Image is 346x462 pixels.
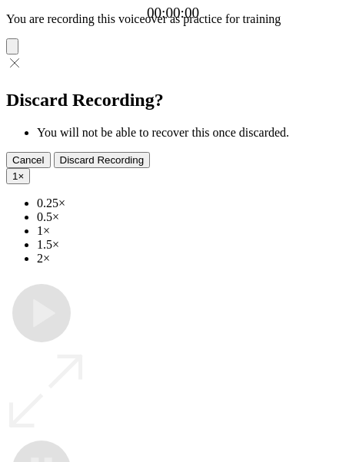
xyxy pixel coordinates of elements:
li: 1.5× [37,238,340,252]
li: You will not be able to recover this once discarded. [37,126,340,140]
span: 1 [12,170,18,182]
p: You are recording this voiceover as practice for training [6,12,340,26]
a: 00:00:00 [147,5,199,21]
button: 1× [6,168,30,184]
button: Cancel [6,152,51,168]
h2: Discard Recording? [6,90,340,111]
li: 2× [37,252,340,266]
button: Discard Recording [54,152,151,168]
li: 1× [37,224,340,238]
li: 0.25× [37,196,340,210]
li: 0.5× [37,210,340,224]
